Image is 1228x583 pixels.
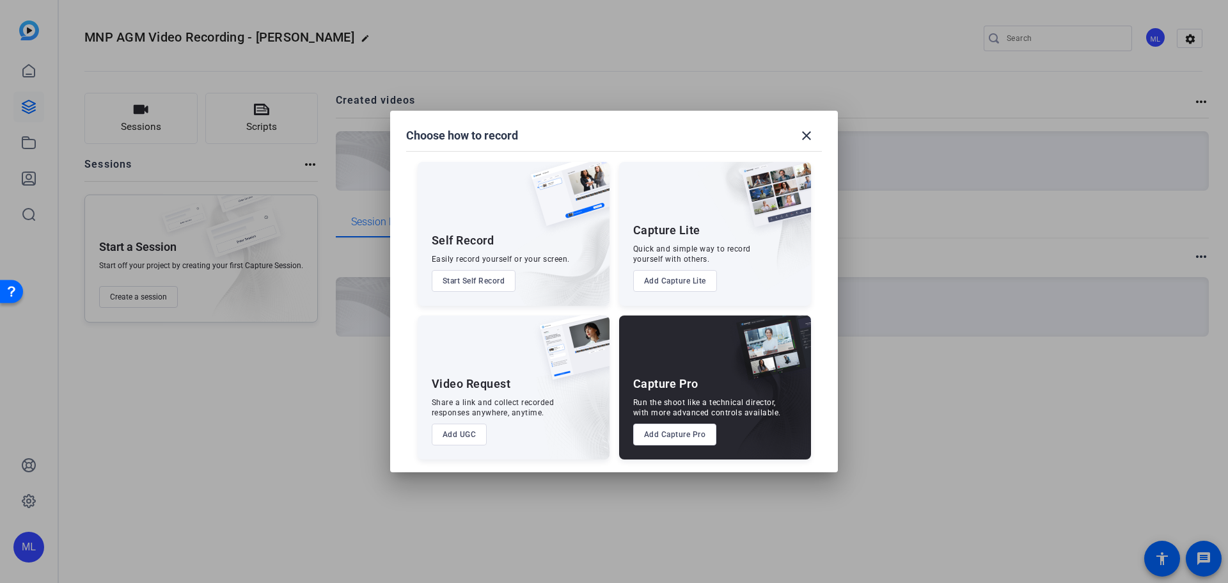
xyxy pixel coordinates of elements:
[633,270,717,292] button: Add Capture Lite
[535,355,610,459] img: embarkstudio-ugc-content.png
[406,128,518,143] h1: Choose how to record
[432,376,511,392] div: Video Request
[633,223,700,238] div: Capture Lite
[697,162,811,290] img: embarkstudio-capture-lite.png
[432,270,516,292] button: Start Self Record
[432,233,494,248] div: Self Record
[633,376,698,392] div: Capture Pro
[521,162,610,239] img: self-record.png
[432,254,570,264] div: Easily record yourself or your screen.
[716,331,811,459] img: embarkstudio-capture-pro.png
[732,162,811,240] img: capture-lite.png
[432,424,487,445] button: Add UGC
[530,315,610,393] img: ugc-content.png
[727,315,811,394] img: capture-pro.png
[498,189,610,306] img: embarkstudio-self-record.png
[633,244,751,264] div: Quick and simple way to record yourself with others.
[799,128,814,143] mat-icon: close
[633,397,781,418] div: Run the shoot like a technical director, with more advanced controls available.
[432,397,555,418] div: Share a link and collect recorded responses anywhere, anytime.
[633,424,717,445] button: Add Capture Pro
